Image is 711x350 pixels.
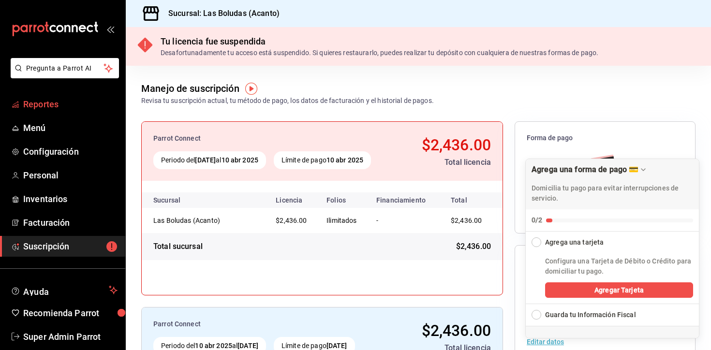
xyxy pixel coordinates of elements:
span: Forma de pago [527,133,683,143]
strong: 10 abr 2025 [222,156,258,164]
span: Inventarios [23,192,118,205]
span: Ayuda [23,284,105,296]
div: Las Boludas (Acanto) [153,216,250,225]
span: Super Admin Parrot [23,330,118,343]
span: Agregar Tarjeta [594,285,644,295]
p: Domicilia tu pago para evitar interrupciones de servicio. [532,183,693,204]
span: Pregunta a Parrot AI [26,63,104,73]
span: $2,436.00 [456,241,491,252]
div: Total licencia [400,157,491,168]
div: Parrot Connect [153,319,385,329]
p: Configura una Tarjeta de Débito o Crédito para domiciliar tu pago. [545,256,693,277]
div: Tu licencia fue suspendida [161,35,598,48]
span: $2,436.00 [422,136,491,154]
span: Reportes [23,98,118,111]
div: Desafortunadamente tu acceso está suspendido. Si quieres restaurarlo, puedes realizar tu depósito... [161,48,598,58]
div: Agrega una tarjeta [545,237,604,248]
button: Collapse Checklist [526,232,699,248]
button: Agregar Tarjeta [545,282,693,298]
span: Recomienda Parrot [23,306,118,320]
button: Pregunta a Parrot AI [11,58,119,78]
div: Manejo de suscripción [141,81,239,96]
img: Tooltip marker [245,83,257,95]
div: Guarda tu Información Fiscal [545,310,636,320]
div: Revisa tu suscripción actual, tu método de pago, los datos de facturación y el historial de pagos. [141,96,434,106]
strong: 10 abr 2025 [195,342,232,350]
div: Agrega una forma de pago 💳 [532,165,638,174]
strong: [DATE] [195,156,216,164]
th: Licencia [268,192,319,208]
strong: [DATE] [326,342,347,350]
div: Límite de pago [274,151,371,169]
div: Sucursal [153,196,207,204]
span: $2,436.00 [451,217,482,224]
div: Drag to move checklist [526,159,699,209]
div: Total sucursal [153,241,203,252]
div: Parrot Connect [153,133,393,144]
span: $2,436.00 [276,217,307,224]
td: - [369,208,439,233]
th: Financiamiento [369,192,439,208]
strong: 10 abr 2025 [326,156,363,164]
button: Expand Checklist [526,304,699,326]
div: 0/2 [532,215,542,225]
th: Folios [319,192,369,208]
a: Pregunta a Parrot AI [7,70,119,80]
button: Collapse Checklist [526,159,699,231]
span: Configuración [23,145,118,158]
th: Total [439,192,503,208]
div: Periodo del al [153,151,266,169]
span: Menú [23,121,118,134]
strong: [DATE] [237,342,258,350]
span: Facturación [23,216,118,229]
div: Agrega una forma de pago 💳 [525,159,699,338]
span: $2,436.00 [422,321,491,340]
span: Suscripción [23,240,118,253]
td: Ilimitados [319,208,369,233]
button: Editar datos [527,338,564,345]
h3: Sucursal: Las Boludas (Acanto) [161,8,280,19]
span: Personal [23,169,118,182]
button: open_drawer_menu [106,25,114,33]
